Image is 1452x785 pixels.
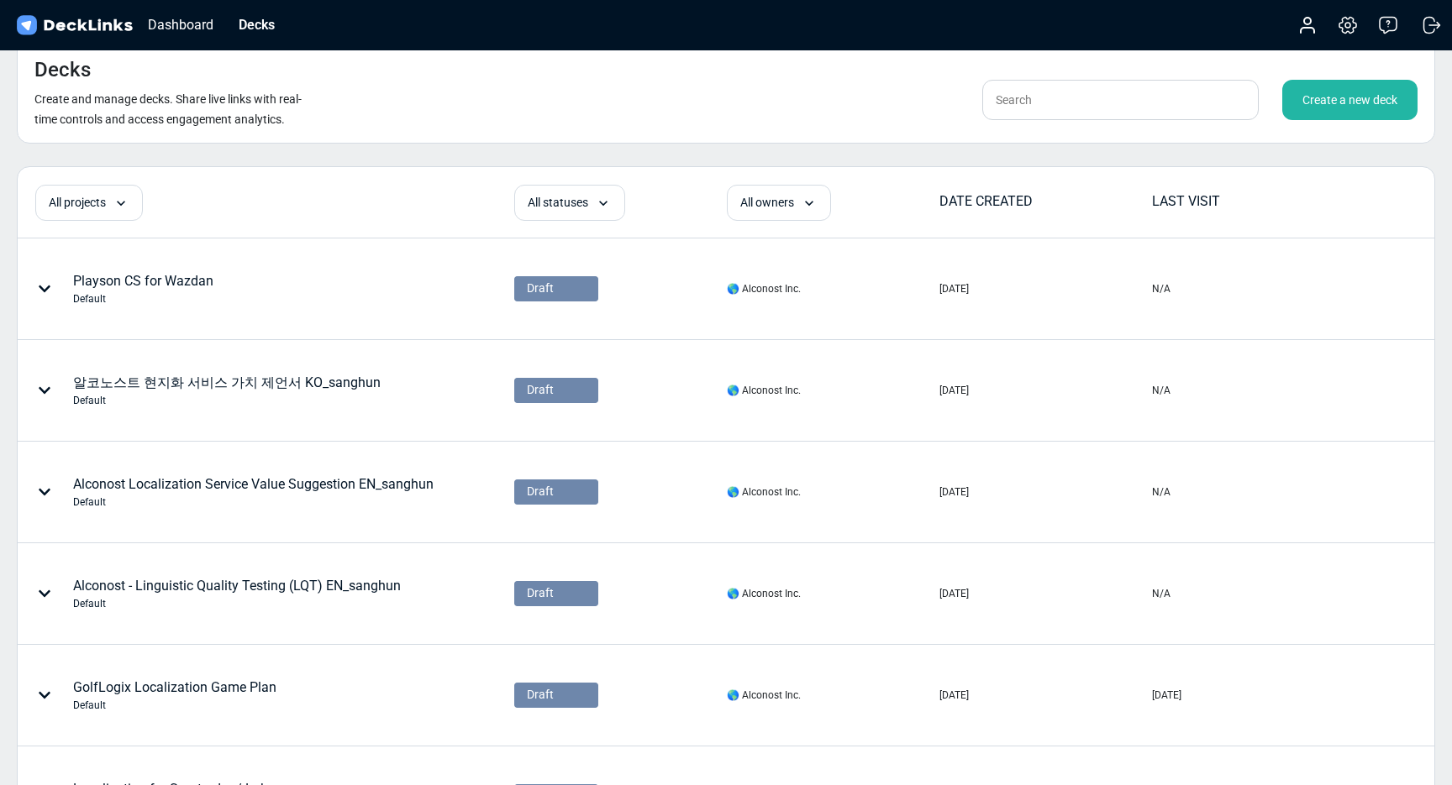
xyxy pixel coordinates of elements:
[527,686,554,704] span: Draft
[1152,191,1363,212] div: LAST VISIT
[73,698,276,713] div: Default
[73,495,434,510] div: Default
[727,484,801,500] div: 🌎 Alconost Inc.
[34,92,302,126] small: Create and manage decks. Share live links with real-time controls and access engagement analytics.
[527,280,554,297] span: Draft
[73,596,401,611] div: Default
[1152,281,1171,296] div: N/A
[73,393,381,408] div: Default
[527,381,554,399] span: Draft
[13,13,135,38] img: DeckLinks
[73,373,381,408] div: 알코노스트 현지화 서비스 가치 제언서 KO_sanghun
[939,484,969,500] div: [DATE]
[514,185,625,221] div: All statuses
[1282,80,1418,120] div: Create a new deck
[939,688,969,703] div: [DATE]
[939,383,969,398] div: [DATE]
[727,688,801,703] div: 🌎 Alconost Inc.
[1152,383,1171,398] div: N/A
[527,483,554,500] span: Draft
[727,185,831,221] div: All owners
[982,80,1259,120] input: Search
[1152,688,1181,703] div: [DATE]
[727,586,801,601] div: 🌎 Alconost Inc.
[35,185,143,221] div: All projects
[34,58,91,82] h4: Decks
[1152,586,1171,601] div: N/A
[230,14,283,35] div: Decks
[73,474,434,510] div: Alconost Localization Service Value Suggestion EN_sanghun
[527,584,554,602] span: Draft
[939,191,1150,212] div: DATE CREATED
[73,291,213,306] div: Default
[73,678,276,713] div: GolfLogix Localization Game Plan
[73,576,401,611] div: Alconost - Linguistic Quality Testing (LQT) EN_sanghun
[1152,484,1171,500] div: N/A
[73,271,213,306] div: Playson CS for Wazdan
[727,281,801,296] div: 🌎 Alconost Inc.
[939,281,969,296] div: [DATE]
[139,14,222,35] div: Dashboard
[727,383,801,398] div: 🌎 Alconost Inc.
[939,586,969,601] div: [DATE]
